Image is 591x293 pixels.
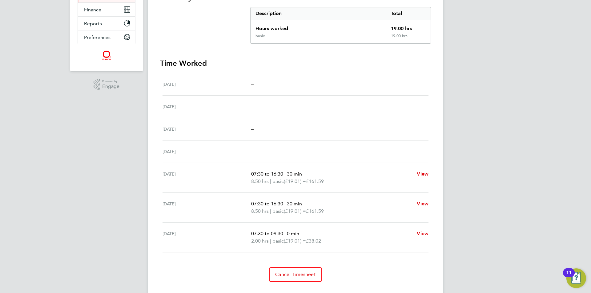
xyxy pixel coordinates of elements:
span: basic [272,178,284,185]
a: View [417,200,428,208]
span: – [251,81,254,87]
span: View [417,201,428,207]
span: 07:30 to 16:30 [251,201,283,207]
div: basic [255,34,265,38]
span: (£19.01) = [284,178,306,184]
span: £38.02 [306,238,321,244]
span: 8.50 hrs [251,208,269,214]
span: Preferences [84,34,111,40]
div: [DATE] [163,200,251,215]
span: 07:30 to 16:30 [251,171,283,177]
div: [DATE] [163,148,251,155]
a: View [417,170,428,178]
span: 30 min [287,171,302,177]
span: £161.59 [306,208,324,214]
span: – [251,148,254,154]
button: Finance [78,3,135,16]
div: [DATE] [163,125,251,133]
span: View [417,231,428,236]
div: 11 [566,273,572,281]
a: Go to home page [78,50,135,60]
a: Powered byEngage [94,79,120,90]
button: Open Resource Center, 11 new notifications [566,268,586,288]
button: Cancel Timesheet [269,267,322,282]
div: Summary [250,7,431,44]
div: [DATE] [163,170,251,185]
div: [DATE] [163,230,251,245]
span: Engage [102,84,119,89]
span: 30 min [287,201,302,207]
div: Total [386,7,431,20]
button: Preferences [78,30,135,44]
span: – [251,104,254,109]
span: 0 min [287,231,299,236]
span: basic [272,208,284,215]
div: [DATE] [163,81,251,88]
span: 2.00 hrs [251,238,269,244]
span: 07:30 to 09:30 [251,231,283,236]
span: basic [272,237,284,245]
span: View [417,171,428,177]
span: 8.50 hrs [251,178,269,184]
span: | [284,171,286,177]
span: | [270,208,271,214]
span: Cancel Timesheet [275,271,316,278]
span: | [270,238,271,244]
div: [DATE] [163,103,251,110]
a: View [417,230,428,237]
button: Reports [78,17,135,30]
span: Reports [84,21,102,26]
span: | [270,178,271,184]
span: | [284,231,286,236]
span: (£19.01) = [284,208,306,214]
h3: Time Worked [160,58,431,68]
div: 19.00 hrs [386,34,431,43]
span: (£19.01) = [284,238,306,244]
span: | [284,201,286,207]
span: Powered by [102,79,119,84]
span: – [251,126,254,132]
img: quantacontracts-logo-retina.png [102,50,111,60]
div: Hours worked [251,20,386,34]
span: Finance [84,7,101,13]
div: 19.00 hrs [386,20,431,34]
span: £161.59 [306,178,324,184]
div: Description [251,7,386,20]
